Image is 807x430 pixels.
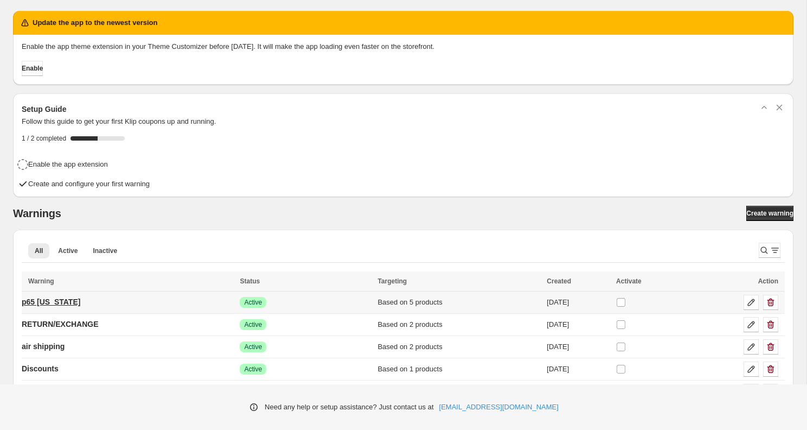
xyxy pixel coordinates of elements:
a: Pre oder [22,382,53,400]
span: Activate [616,277,642,285]
a: Create warning [746,206,793,221]
span: Status [240,277,260,285]
span: Create warning [746,209,793,218]
div: [DATE] [547,319,610,330]
span: Action [758,277,778,285]
div: [DATE] [547,364,610,375]
span: Inactive [93,246,117,255]
h4: Create and configure your first warning [28,179,150,189]
p: air shipping [22,341,65,352]
div: Based on 1 products [377,364,540,375]
h4: Enable the app extension [28,159,108,170]
div: Based on 5 products [377,297,540,308]
p: RETURN/EXCHANGE [22,319,99,330]
span: Created [547,277,571,285]
p: Enable the app theme extension in your Theme Customizer before [DATE]. It will make the app loadi... [22,41,434,52]
p: Discounts [22,363,59,374]
div: [DATE] [547,297,610,308]
span: Warning [28,277,54,285]
h3: Setup Guide [22,104,66,115]
div: Based on 2 products [377,342,540,352]
a: air shipping [22,338,65,355]
h2: Warnings [13,207,61,220]
span: All [35,246,43,255]
button: Search and filter results [759,243,780,258]
button: Enable [22,61,43,76]
div: [DATE] [547,342,610,352]
span: 1 / 2 completed [22,134,66,143]
span: Targeting [377,277,407,285]
span: Active [244,320,262,329]
span: Active [58,246,78,255]
a: RETURN/EXCHANGE [22,315,99,333]
span: Active [244,343,262,351]
a: p65 [US_STATE] [22,293,80,311]
p: Follow this guide to get your first Klip coupons up and running. [22,116,785,127]
p: p65 [US_STATE] [22,296,80,307]
a: Discounts [22,360,59,377]
a: [EMAIL_ADDRESS][DOMAIN_NAME] [439,402,559,413]
div: Based on 2 products [377,319,540,330]
span: Enable [22,64,43,73]
span: Active [244,298,262,307]
span: Active [244,365,262,374]
h2: Update the app to the newest version [33,17,157,28]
